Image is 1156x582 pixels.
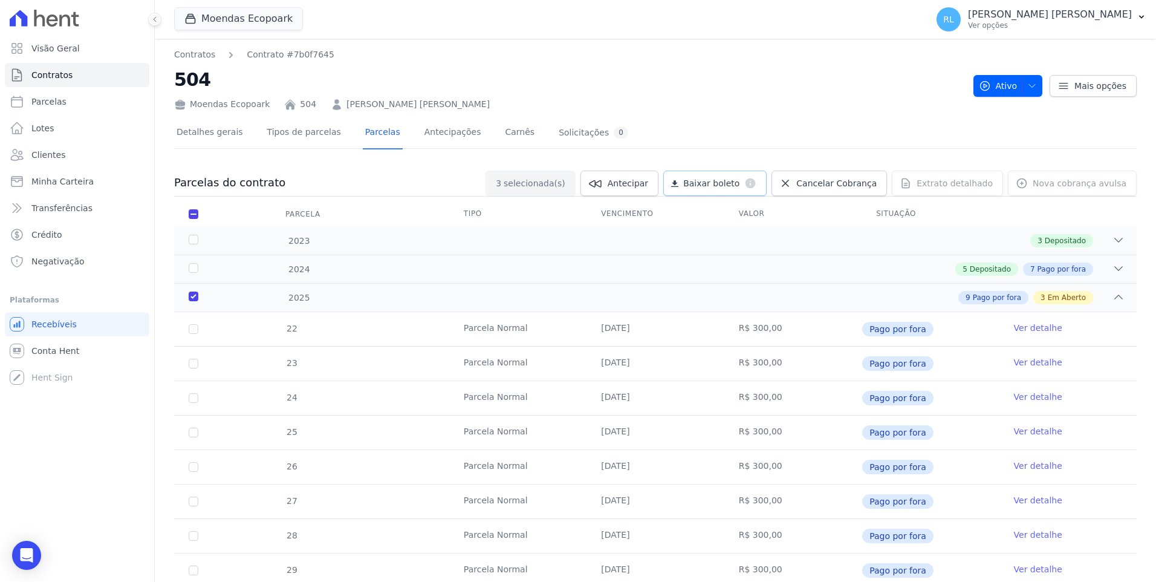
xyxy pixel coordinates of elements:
span: Contratos [31,69,73,81]
input: Só é possível selecionar pagamentos em aberto [189,428,198,437]
span: Depositado [1045,235,1086,246]
a: Negativação [5,249,149,273]
span: Recebíveis [31,318,77,330]
th: Vencimento [586,201,724,227]
a: Ver detalhe [1014,391,1062,403]
a: Transferências [5,196,149,220]
span: 25 [285,427,297,437]
p: Ver opções [968,21,1132,30]
h2: 504 [174,66,964,93]
span: Em Aberto [1048,292,1086,303]
input: Só é possível selecionar pagamentos em aberto [189,531,198,541]
span: 26 [285,462,297,471]
span: 28 [285,531,297,540]
a: Ver detalhe [1014,460,1062,472]
th: Situação [862,201,999,227]
td: R$ 300,00 [724,485,862,518]
input: Só é possível selecionar pagamentos em aberto [189,462,198,472]
span: 22 [285,324,297,333]
span: Conta Hent [31,345,79,357]
a: Ver detalhe [1014,563,1062,575]
span: Pago por fora [862,356,934,371]
span: 3 [496,177,501,189]
input: Só é possível selecionar pagamentos em aberto [189,324,198,334]
div: Moendas Ecopoark [174,98,270,111]
td: Parcela Normal [449,381,586,415]
td: [DATE] [586,485,724,518]
span: Parcelas [31,96,67,108]
a: 504 [300,98,316,111]
td: Parcela Normal [449,519,586,553]
a: Ver detalhe [1014,322,1062,334]
a: Carnês [502,117,537,149]
span: 9 [966,292,970,303]
span: Crédito [31,229,62,241]
td: Parcela Normal [449,312,586,346]
span: Baixar boleto [683,177,739,189]
td: R$ 300,00 [724,381,862,415]
a: Mais opções [1050,75,1137,97]
a: Recebíveis [5,312,149,336]
td: [DATE] [586,416,724,450]
button: Ativo [973,75,1043,97]
span: 3 [1041,292,1045,303]
td: [DATE] [586,312,724,346]
a: Contratos [5,63,149,87]
span: Pago por fora [862,494,934,509]
a: Ver detalhe [1014,494,1062,506]
td: R$ 300,00 [724,416,862,450]
a: Ver detalhe [1014,356,1062,368]
span: RL [943,15,954,24]
td: [DATE] [586,347,724,381]
td: Parcela Normal [449,485,586,518]
a: Conta Hent [5,339,149,363]
a: Tipos de parcelas [265,117,343,149]
td: R$ 300,00 [724,347,862,381]
a: Parcelas [5,90,149,114]
span: 23 [285,358,297,368]
span: Pago por fora [862,563,934,578]
span: 24 [285,393,297,402]
span: Pago por fora [973,292,1021,303]
span: Pago por fora [862,391,934,405]
span: 5 [963,264,967,275]
td: [DATE] [586,450,724,484]
span: Transferências [31,202,93,214]
a: Parcelas [363,117,403,149]
span: 29 [285,565,297,575]
input: Só é possível selecionar pagamentos em aberto [189,566,198,575]
td: R$ 300,00 [724,312,862,346]
span: Pago por fora [862,425,934,440]
p: [PERSON_NAME] [PERSON_NAME] [968,8,1132,21]
a: Minha Carteira [5,169,149,194]
span: Pago por fora [862,529,934,543]
input: Só é possível selecionar pagamentos em aberto [189,497,198,506]
td: [DATE] [586,519,724,553]
a: Lotes [5,116,149,140]
span: Mais opções [1074,80,1126,92]
a: Baixar boleto [663,171,767,196]
nav: Breadcrumb [174,48,964,61]
div: Plataformas [10,293,144,307]
span: Clientes [31,149,65,161]
span: Pago por fora [1037,264,1086,275]
span: Minha Carteira [31,175,94,188]
div: Solicitações [559,127,628,139]
div: Open Intercom Messenger [12,541,41,570]
span: Visão Geral [31,42,80,54]
a: Antecipar [580,171,658,196]
td: Parcela Normal [449,347,586,381]
td: Parcela Normal [449,450,586,484]
a: Crédito [5,223,149,247]
span: Ativo [979,75,1018,97]
input: Só é possível selecionar pagamentos em aberto [189,359,198,368]
span: Antecipar [608,177,648,189]
span: Cancelar Cobrança [796,177,877,189]
span: Pago por fora [862,460,934,474]
span: Pago por fora [862,322,934,336]
th: Valor [724,201,862,227]
span: selecionada(s) [504,177,565,189]
a: [PERSON_NAME] [PERSON_NAME] [346,98,490,111]
td: R$ 300,00 [724,450,862,484]
span: 27 [285,496,297,506]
